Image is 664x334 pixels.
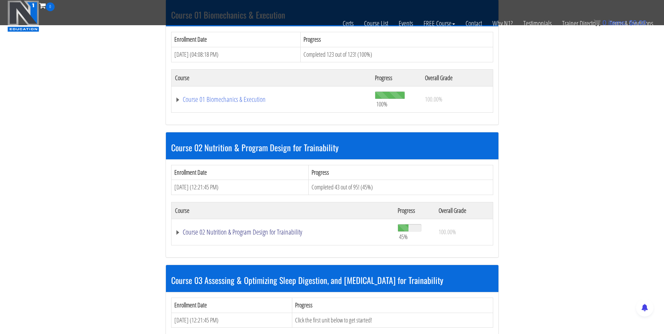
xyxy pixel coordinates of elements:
td: Completed 123 out of 123! (100%) [300,47,493,62]
a: 0 [39,1,55,10]
span: items: [608,19,627,27]
h3: Course 03 Assessing & Optimizing Sleep Digestion, and [MEDICAL_DATA] for Trainability [171,276,493,285]
bdi: 0.00 [629,19,646,27]
img: icon11.png [594,19,601,26]
a: Testimonials [518,11,557,36]
th: Enrollment Date [171,298,292,313]
a: Course 01 Biomechanics & Execution [175,96,368,103]
span: $ [629,19,633,27]
h3: Course 02 Nutrition & Program Design for Trainability [171,143,493,152]
th: Overall Grade [435,202,493,219]
th: Enrollment Date [171,165,308,180]
td: [DATE] (04:08:18 PM) [171,47,300,62]
a: Trainer Directory [557,11,604,36]
td: 100.00% [421,86,493,112]
th: Enrollment Date [171,32,300,47]
th: Course [171,202,394,219]
th: Progress [394,202,435,219]
a: Course 02 Nutrition & Program Design for Trainability [175,229,391,236]
a: Terms & Conditions [604,11,658,36]
a: 0 items: $0.00 [594,19,646,27]
a: Why N1? [487,11,518,36]
img: n1-education [7,0,39,32]
th: Progress [292,298,493,313]
td: [DATE] (12:21:45 PM) [171,313,292,328]
a: Contact [460,11,487,36]
a: Course List [359,11,393,36]
span: 100% [376,100,387,108]
td: Click the first unit below to get started! [292,313,493,328]
a: Certs [337,11,359,36]
th: Course [171,69,371,86]
a: FREE Course [418,11,460,36]
th: Overall Grade [421,69,493,86]
td: [DATE] (12:21:45 PM) [171,180,308,195]
th: Progress [300,32,493,47]
a: Events [393,11,418,36]
span: 45% [399,233,408,241]
span: 0 [46,2,55,11]
span: 0 [602,19,606,27]
td: Completed 43 out of 95! (45%) [308,180,493,195]
th: Progress [371,69,421,86]
td: 100.00% [435,219,493,245]
th: Progress [308,165,493,180]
